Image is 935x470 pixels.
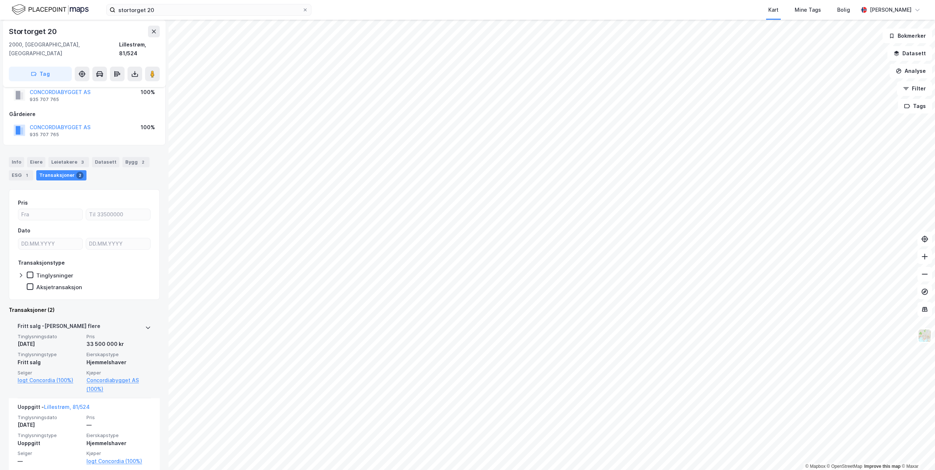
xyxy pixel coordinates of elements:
div: Aksjetransaksjon [36,284,82,291]
button: Analyse [890,64,932,78]
span: Tinglysningsdato [18,414,82,421]
input: Søk på adresse, matrikkel, gårdeiere, leietakere eller personer [115,4,302,15]
div: Uoppgitt [18,439,82,448]
div: Lillestrøm, 81/524 [119,40,160,58]
div: Transaksjonstype [18,258,65,267]
input: DD.MM.YYYY [18,238,82,249]
div: Eiere [27,157,45,167]
div: — [18,457,82,466]
span: Pris [86,414,151,421]
span: Tinglysningstype [18,432,82,439]
div: Datasett [92,157,119,167]
div: Dato [18,226,30,235]
div: 1 [23,172,30,179]
div: 935 707 765 [30,132,59,138]
div: Leietakere [48,157,89,167]
span: Kjøper [86,450,151,456]
a: Mapbox [805,464,825,469]
span: Tinglysningsdato [18,333,82,340]
a: Concordiabygget AS (100%) [86,376,151,393]
div: Stortorget 20 [9,26,58,37]
div: Fritt salg [18,358,82,367]
a: Iogt Concordia (100%) [86,457,151,466]
span: Eierskapstype [86,351,151,358]
div: Mine Tags [795,5,821,14]
div: Bygg [122,157,149,167]
a: Lillestrøm, 81/524 [44,404,90,410]
img: Z [918,329,932,343]
button: Datasett [887,46,932,61]
div: Info [9,157,24,167]
div: Transaksjoner (2) [9,306,160,314]
input: DD.MM.YYYY [86,238,150,249]
a: Iogt Concordia (100%) [18,376,82,385]
div: 100% [141,123,155,132]
div: 2000, [GEOGRAPHIC_DATA], [GEOGRAPHIC_DATA] [9,40,119,58]
div: 935 707 765 [30,97,59,102]
a: Improve this map [864,464,901,469]
div: Gårdeiere [9,110,159,119]
div: — [86,421,151,429]
div: 100% [141,88,155,97]
div: Kart [768,5,779,14]
input: Til 33500000 [86,209,150,220]
div: Hjemmelshaver [86,439,151,448]
div: Uoppgitt - [18,403,90,414]
button: Tags [898,99,932,113]
span: Kjøper [86,370,151,376]
span: Selger [18,450,82,456]
iframe: Chat Widget [898,435,935,470]
div: Hjemmelshaver [86,358,151,367]
button: Bokmerker [883,29,932,43]
div: 2 [76,172,84,179]
div: 33 500 000 kr [86,340,151,348]
img: logo.f888ab2527a4732fd821a326f86c7f29.svg [12,3,89,16]
div: Kontrollprogram for chat [898,435,935,470]
span: Selger [18,370,82,376]
div: Bolig [837,5,850,14]
div: Pris [18,198,28,207]
a: OpenStreetMap [827,464,862,469]
div: ESG [9,170,33,180]
div: Fritt salg - [PERSON_NAME] flere [18,322,100,333]
div: Tinglysninger [36,272,73,279]
div: [DATE] [18,340,82,348]
div: Transaksjoner [36,170,86,180]
span: Pris [86,333,151,340]
span: Eierskapstype [86,432,151,439]
button: Tag [9,67,72,81]
button: Filter [897,81,932,96]
div: 3 [79,158,86,166]
span: Tinglysningstype [18,351,82,358]
div: 2 [139,158,147,166]
div: [DATE] [18,421,82,429]
input: Fra [18,209,82,220]
div: [PERSON_NAME] [870,5,912,14]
